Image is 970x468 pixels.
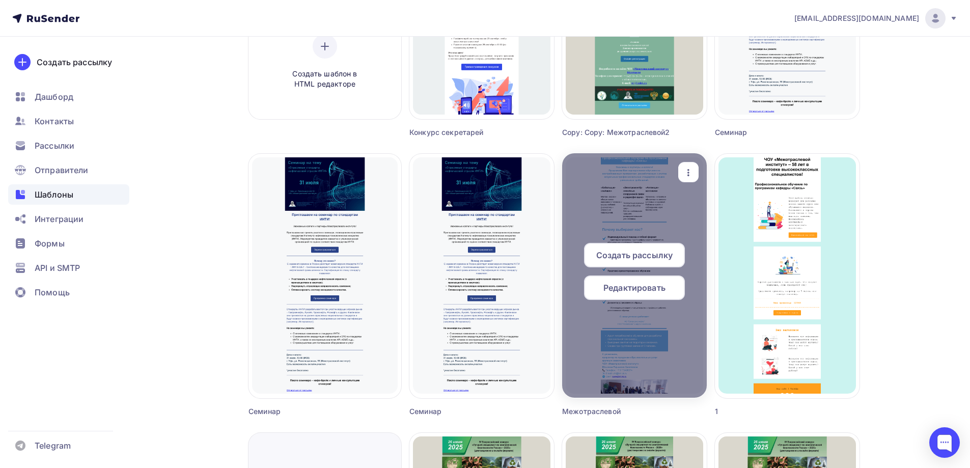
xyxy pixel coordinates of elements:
a: Рассылки [8,135,129,156]
span: [EMAIL_ADDRESS][DOMAIN_NAME] [794,13,919,23]
span: Создать рассылку [596,249,673,261]
div: 1 [715,406,823,417]
span: Шаблоны [35,188,73,201]
span: Формы [35,237,65,250]
span: Telegram [35,439,71,452]
a: Отправители [8,160,129,180]
span: Помощь [35,286,70,298]
span: Создать шаблон в HTML редакторе [276,69,373,90]
div: Конкурс секретарей [409,127,518,137]
a: [EMAIL_ADDRESS][DOMAIN_NAME] [794,8,958,29]
span: API и SMTP [35,262,80,274]
a: Шаблоны [8,184,129,205]
span: Дашборд [35,91,73,103]
span: Редактировать [603,282,666,294]
div: Семинар [248,406,363,417]
a: Дашборд [8,87,129,107]
span: Интеграции [35,213,84,225]
a: Контакты [8,111,129,131]
a: Формы [8,233,129,254]
span: Контакты [35,115,74,127]
span: Рассылки [35,140,74,152]
div: Семинар [715,127,823,137]
div: Семинар [409,406,518,417]
div: Создать рассылку [37,56,112,68]
div: Copy: Copy: Межотраслевой2 [562,127,671,137]
div: Межотраслевой [562,406,671,417]
span: Отправители [35,164,89,176]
